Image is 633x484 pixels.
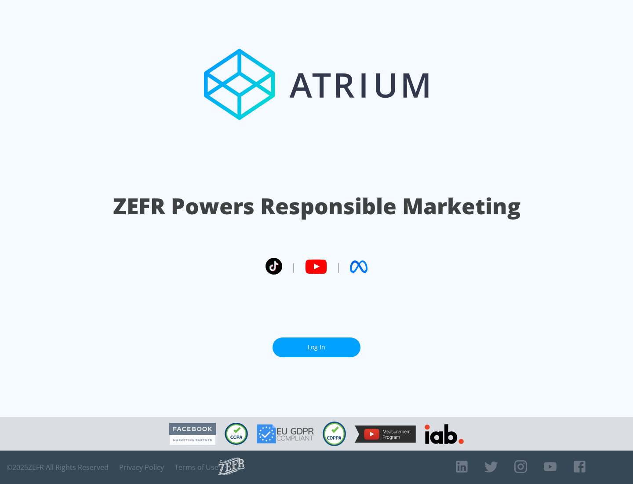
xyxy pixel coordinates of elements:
h1: ZEFR Powers Responsible Marketing [113,191,520,221]
span: | [336,260,341,273]
a: Terms of Use [175,463,218,472]
img: IAB [425,424,464,444]
a: Log In [273,337,360,357]
img: CCPA Compliant [225,423,248,445]
img: GDPR Compliant [257,424,314,444]
img: YouTube Measurement Program [355,425,416,443]
img: COPPA Compliant [323,422,346,446]
img: Facebook Marketing Partner [169,423,216,445]
a: Privacy Policy [119,463,164,472]
span: © 2025 ZEFR All Rights Reserved [7,463,109,472]
span: | [291,260,296,273]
